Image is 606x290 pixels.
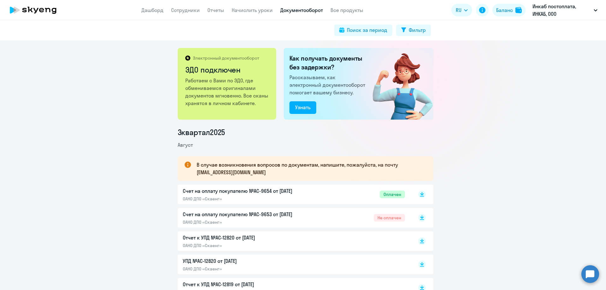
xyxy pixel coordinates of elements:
[496,6,513,14] div: Баланс
[185,65,270,75] h2: ЭДО подключен
[178,142,193,148] span: Август
[183,243,315,248] p: ОАНО ДПО «Скаенг»
[374,214,405,222] span: Не оплачен
[183,210,405,225] a: Счет на оплату покупателю №AC-9653 от [DATE]ОАНО ДПО «Скаенг»Не оплачен
[532,3,591,18] p: Инкаб постоплата, ИНКАБ, ООО
[451,4,472,16] button: RU
[183,257,405,272] a: УПД №AC-12820 от [DATE]ОАНО ДПО «Скаенг»
[289,74,368,96] p: Рассказываем, как электронный документооборот помогает вашему бизнесу.
[295,104,311,111] div: Узнать
[347,26,387,34] div: Поиск за период
[492,4,526,16] button: Балансbalance
[330,7,363,13] a: Все продукты
[178,127,433,137] li: 3 квартал 2025
[409,26,426,34] div: Фильтр
[171,7,200,13] a: Сотрудники
[280,7,323,13] a: Документооборот
[193,55,259,61] p: Электронный документооборот
[529,3,601,18] button: Инкаб постоплата, ИНКАБ, ООО
[185,77,270,107] p: Работаем с Вами по ЭДО, где обмениваемся оригиналами документов мгновенно. Все сканы хранятся в л...
[456,6,461,14] span: RU
[289,101,316,114] button: Узнать
[207,7,224,13] a: Отчеты
[183,234,315,241] p: Отчет к УПД №AC-12820 от [DATE]
[232,7,273,13] a: Начислить уроки
[334,25,392,36] button: Поиск за период
[396,25,431,36] button: Фильтр
[515,7,522,13] img: balance
[183,219,315,225] p: ОАНО ДПО «Скаенг»
[183,257,315,265] p: УПД №AC-12820 от [DATE]
[183,266,315,272] p: ОАНО ДПО «Скаенг»
[183,210,315,218] p: Счет на оплату покупателю №AC-9653 от [DATE]
[141,7,163,13] a: Дашборд
[183,281,315,288] p: Отчет к УПД №AC-12819 от [DATE]
[183,196,315,202] p: ОАНО ДПО «Скаенг»
[380,191,405,198] span: Оплачен
[183,234,405,248] a: Отчет к УПД №AC-12820 от [DATE]ОАНО ДПО «Скаенг»
[197,161,422,176] p: В случае возникновения вопросов по документам, напишите, пожалуйста, на почту [EMAIL_ADDRESS][DOM...
[362,48,433,120] img: connected
[183,187,315,195] p: Счет на оплату покупателю №AC-9654 от [DATE]
[289,54,368,72] h2: Как получать документы без задержки?
[183,187,405,202] a: Счет на оплату покупателю №AC-9654 от [DATE]ОАНО ДПО «Скаенг»Оплачен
